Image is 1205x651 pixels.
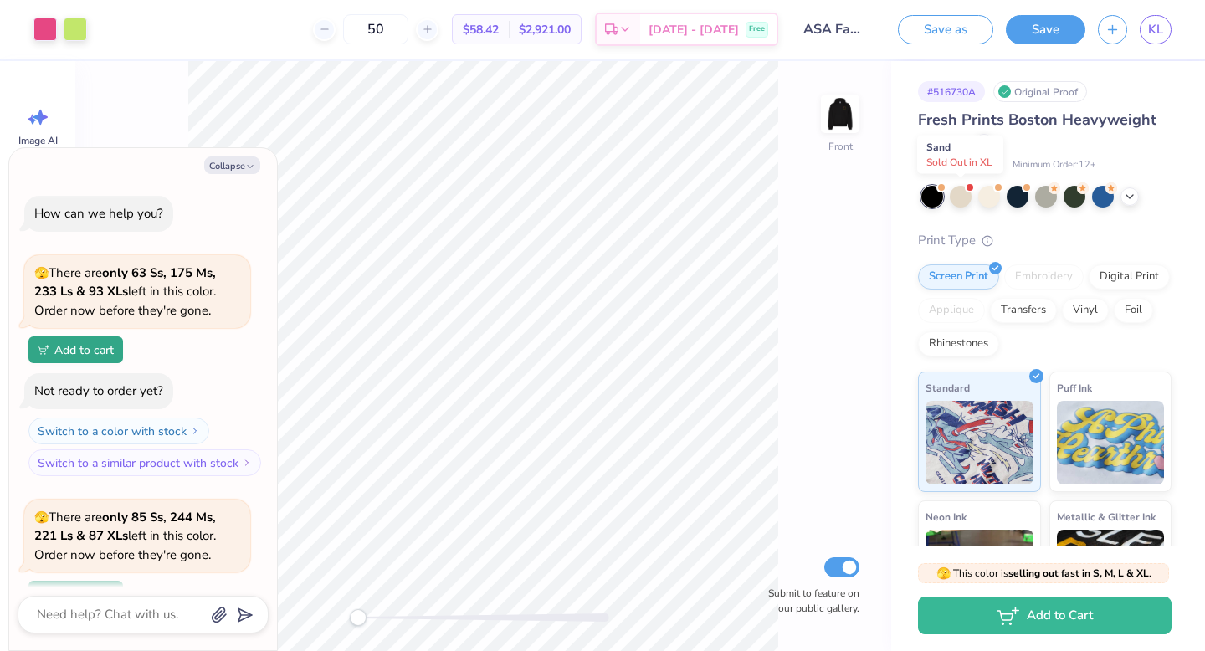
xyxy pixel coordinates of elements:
[1013,158,1096,172] span: Minimum Order: 12 +
[1008,566,1149,580] strong: selling out fast in S, M, L & XL
[28,418,209,444] button: Switch to a color with stock
[918,81,985,102] div: # 516730A
[990,298,1057,323] div: Transfers
[898,15,993,44] button: Save as
[34,509,216,545] strong: only 85 Ss, 244 Ms, 221 Ls & 87 XLs
[28,336,123,363] button: Add to cart
[34,510,49,525] span: 🫣
[918,298,985,323] div: Applique
[918,110,1156,152] span: Fresh Prints Boston Heavyweight Hoodie
[343,14,408,44] input: – –
[828,139,853,154] div: Front
[190,426,200,436] img: Switch to a color with stock
[34,265,49,281] span: 🫣
[1140,15,1172,44] a: KL
[749,23,765,35] span: Free
[926,401,1033,484] img: Standard
[1004,264,1084,290] div: Embroidery
[1057,530,1165,613] img: Metallic & Glitter Ink
[759,586,859,616] label: Submit to feature on our public gallery.
[926,508,967,525] span: Neon Ink
[791,13,873,46] input: Untitled Design
[936,566,1151,581] span: This color is .
[463,21,499,38] span: $58.42
[519,21,571,38] span: $2,921.00
[28,449,261,476] button: Switch to a similar product with stock
[204,156,260,174] button: Collapse
[1057,379,1092,397] span: Puff Ink
[34,205,163,222] div: How can we help you?
[926,530,1033,613] img: Neon Ink
[1062,298,1109,323] div: Vinyl
[34,509,216,563] span: There are left in this color. Order now before they're gone.
[823,97,857,131] img: Front
[918,597,1172,634] button: Add to Cart
[1089,264,1170,290] div: Digital Print
[242,458,252,468] img: Switch to a similar product with stock
[34,264,216,300] strong: only 63 Ss, 175 Ms, 233 Ls & 93 XLs
[1006,15,1085,44] button: Save
[993,81,1087,102] div: Original Proof
[926,156,992,169] span: Sold Out in XL
[936,566,951,582] span: 🫣
[649,21,739,38] span: [DATE] - [DATE]
[926,379,970,397] span: Standard
[918,231,1172,250] div: Print Type
[350,609,367,626] div: Accessibility label
[1057,508,1156,525] span: Metallic & Glitter Ink
[1148,20,1163,39] span: KL
[34,382,163,399] div: Not ready to order yet?
[38,345,49,355] img: Add to cart
[918,331,999,356] div: Rhinestones
[1114,298,1153,323] div: Foil
[917,136,1003,174] div: Sand
[34,264,216,319] span: There are left in this color. Order now before they're gone.
[1057,401,1165,484] img: Puff Ink
[18,134,58,147] span: Image AI
[918,264,999,290] div: Screen Print
[28,581,123,607] button: Add to cart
